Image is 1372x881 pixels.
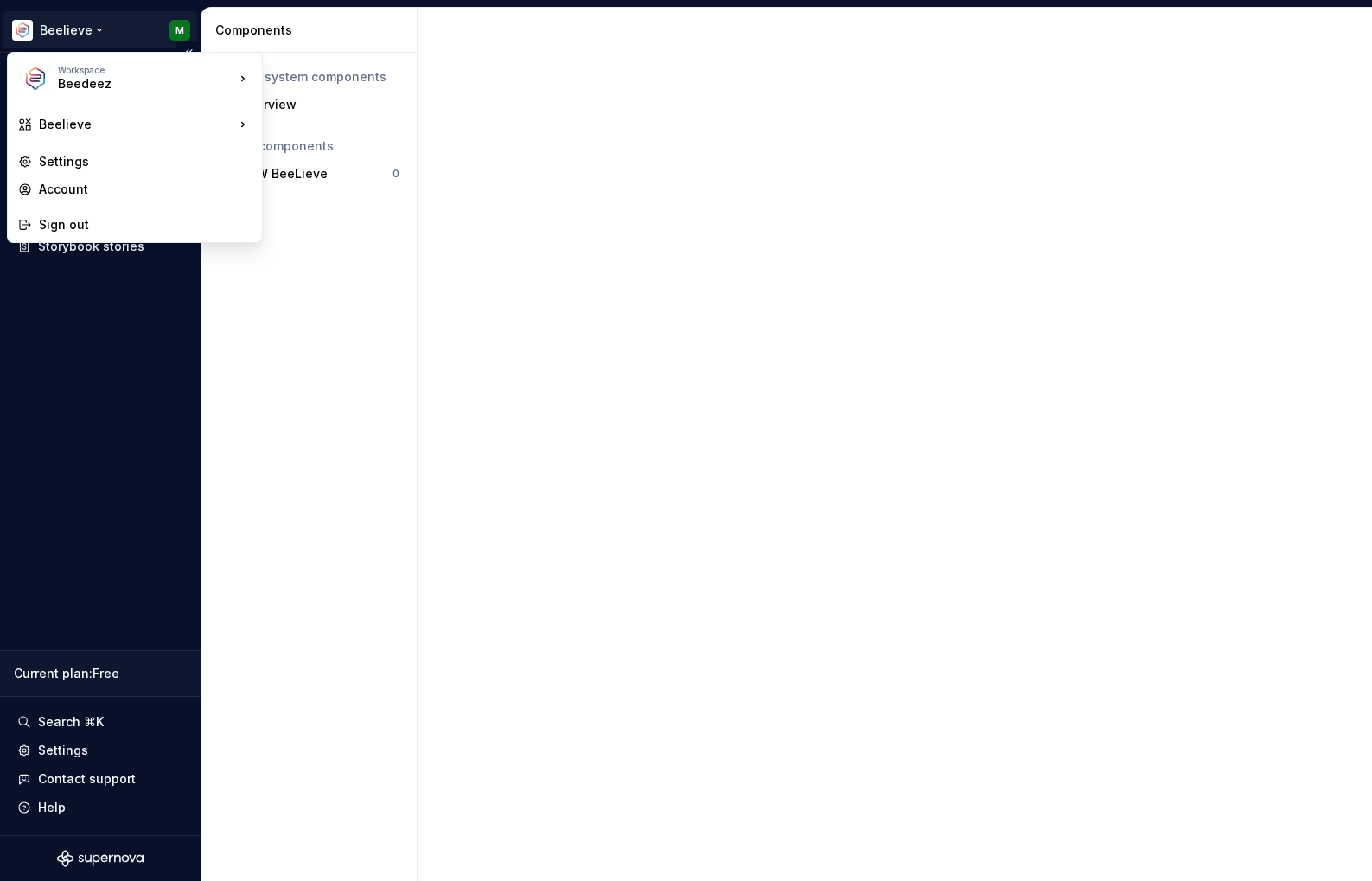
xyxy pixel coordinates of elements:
div: Account [39,181,252,198]
div: Sign out [39,216,252,233]
div: Workspace [58,65,234,75]
img: 67dc4033-be92-4ca8-b1dd-7679b2048eb5.png [20,63,51,94]
div: Beedeez [58,75,205,93]
div: Settings [39,153,252,170]
div: Beelieve [39,116,234,133]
